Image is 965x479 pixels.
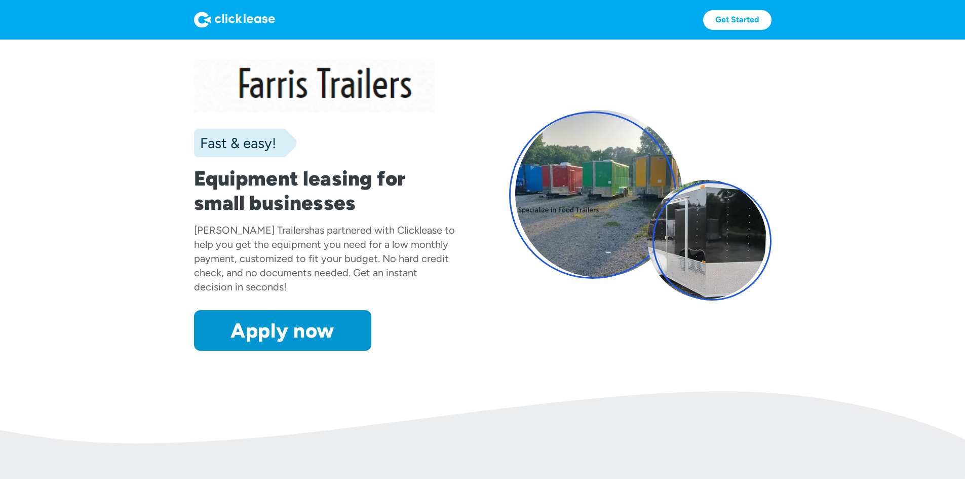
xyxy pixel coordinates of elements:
[194,224,309,236] div: [PERSON_NAME] Trailers
[703,10,771,30] a: Get Started
[194,310,371,351] a: Apply now
[194,224,455,293] div: has partnered with Clicklease to help you get the equipment you need for a low monthly payment, c...
[194,133,276,153] div: Fast & easy!
[194,12,275,28] img: Logo
[194,166,456,215] h1: Equipment leasing for small businesses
